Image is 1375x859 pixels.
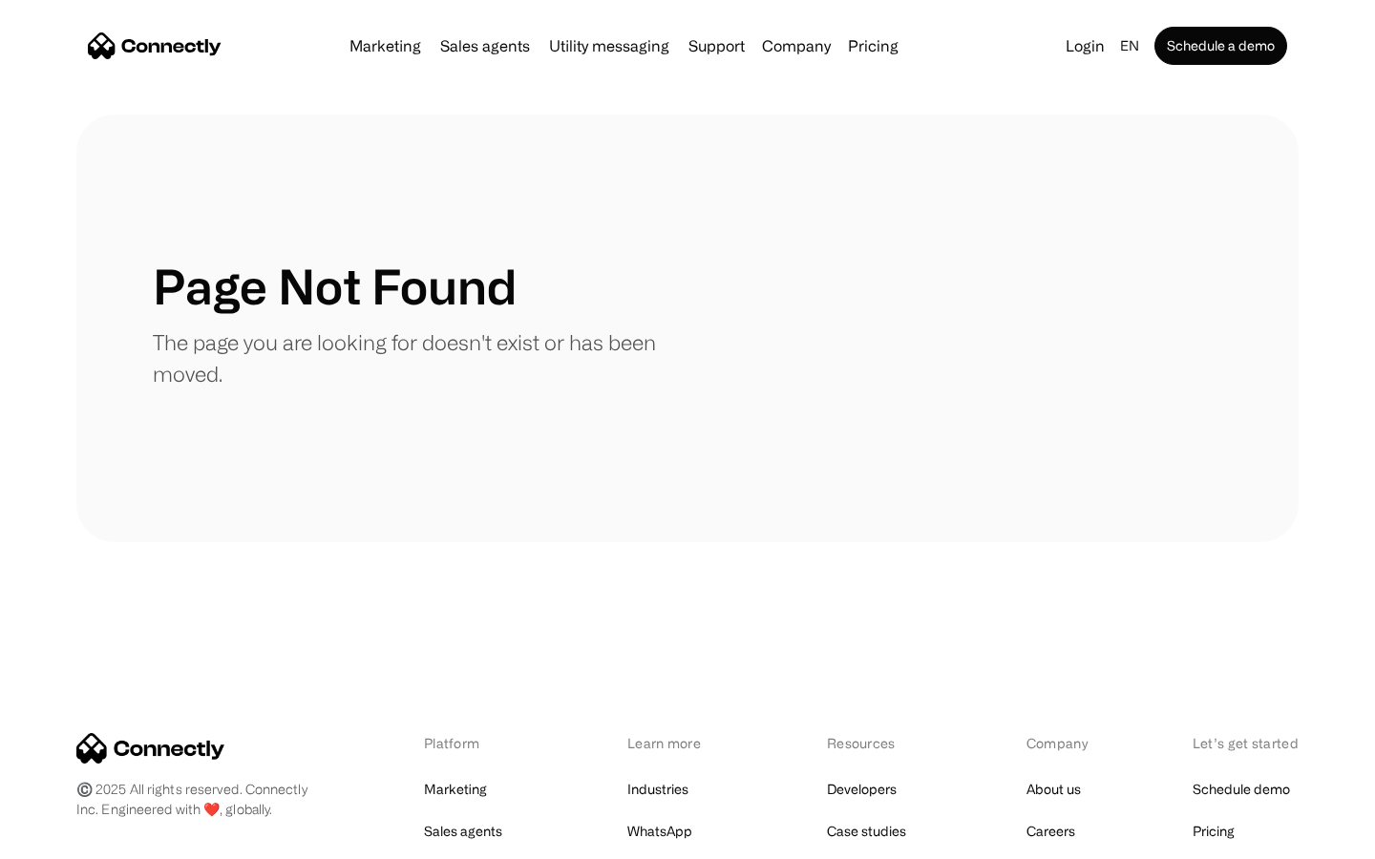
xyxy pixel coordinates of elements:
[627,818,692,845] a: WhatsApp
[1026,818,1075,845] a: Careers
[1026,776,1081,803] a: About us
[424,776,487,803] a: Marketing
[1120,32,1139,59] div: en
[627,733,728,753] div: Learn more
[38,826,115,852] ul: Language list
[1026,733,1093,753] div: Company
[1193,776,1290,803] a: Schedule demo
[342,38,429,53] a: Marketing
[827,733,927,753] div: Resources
[840,38,906,53] a: Pricing
[19,824,115,852] aside: Language selected: English
[424,733,528,753] div: Platform
[541,38,677,53] a: Utility messaging
[1154,27,1287,65] a: Schedule a demo
[681,38,752,53] a: Support
[1193,733,1299,753] div: Let’s get started
[153,326,687,389] p: The page you are looking for doesn't exist or has been moved.
[762,32,831,59] div: Company
[627,776,688,803] a: Industries
[827,818,906,845] a: Case studies
[424,818,502,845] a: Sales agents
[1058,32,1112,59] a: Login
[433,38,538,53] a: Sales agents
[827,776,897,803] a: Developers
[1193,818,1235,845] a: Pricing
[153,258,517,315] h1: Page Not Found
